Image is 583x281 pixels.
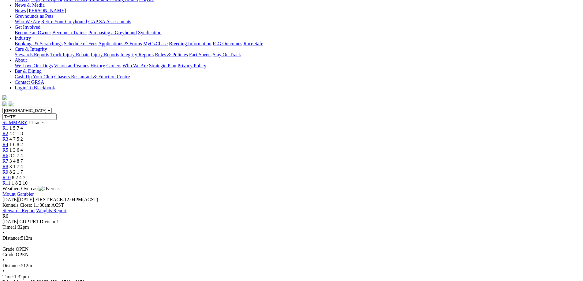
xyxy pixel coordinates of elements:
span: Distance: [2,235,21,241]
a: Applications & Forms [98,41,142,46]
a: R7 [2,158,8,164]
a: Retire Your Greyhound [41,19,87,24]
a: News & Media [15,2,45,8]
a: Login To Blackbook [15,85,55,90]
a: Stay On Track [213,52,241,57]
a: Rules & Policies [155,52,188,57]
input: Select date [2,113,57,120]
a: Integrity Reports [120,52,154,57]
a: Purchasing a Greyhound [88,30,137,35]
span: [DATE] [2,197,34,202]
a: Schedule of Fees [64,41,97,46]
span: [DATE] [2,197,18,202]
a: R10 [2,175,11,180]
a: Become an Owner [15,30,51,35]
div: Care & Integrity [15,52,581,57]
span: • [2,230,4,235]
a: R3 [2,136,8,142]
a: Track Injury Rebate [50,52,89,57]
span: 3 4 8 7 [9,158,23,164]
div: OPEN [2,252,581,257]
span: • [2,268,4,274]
img: logo-grsa-white.png [2,95,7,100]
a: GAP SA Assessments [88,19,131,24]
span: 1 5 7 4 [9,125,23,131]
span: 3 1 7 4 [9,164,23,169]
a: History [90,63,105,68]
div: About [15,63,581,68]
a: [PERSON_NAME] [27,8,66,13]
img: Overcast [39,186,61,191]
a: R6 [2,153,8,158]
span: R2 [2,131,8,136]
a: Privacy Policy [178,63,206,68]
a: Stewards Report [2,208,35,213]
div: Kennels Close: 11:30am ACST [2,202,581,208]
a: About [15,57,27,63]
div: Greyhounds as Pets [15,19,581,24]
span: Time: [2,224,14,230]
a: We Love Our Dogs [15,63,53,68]
a: Vision and Values [54,63,89,68]
span: 4 7 5 2 [9,136,23,142]
img: facebook.svg [2,102,7,106]
img: twitter.svg [9,102,13,106]
span: 8 2 4 7 [12,175,25,180]
a: R1 [2,125,8,131]
a: Industry [15,35,31,41]
span: 1 6 8 2 [9,142,23,147]
a: Cash Up Your Club [15,74,53,79]
a: Care & Integrity [15,46,47,52]
span: Grade: [2,246,16,252]
a: Injury Reports [91,52,119,57]
span: 8 2 1 7 [9,169,23,175]
span: Time: [2,274,14,279]
a: Bookings & Scratchings [15,41,62,46]
a: Bar & Dining [15,68,42,74]
a: MyOzChase [143,41,168,46]
div: News & Media [15,8,581,13]
a: Race Safe [243,41,263,46]
span: 1 8 2 10 [12,180,28,186]
div: 1:32pm [2,224,581,230]
div: Get Involved [15,30,581,35]
a: Weights Report [36,208,67,213]
a: Fact Sheets [189,52,211,57]
a: Chasers Restaurant & Function Centre [54,74,130,79]
a: Who We Are [15,19,40,24]
span: 12:04PM(ACST) [35,197,98,202]
a: R4 [2,142,8,147]
span: Weather: Overcast [2,186,61,191]
span: Grade: [2,252,16,257]
div: [DATE] CUP PR1 Division1 [2,219,581,224]
a: R8 [2,164,8,169]
span: Distance: [2,263,21,268]
span: FIRST RACE: [35,197,64,202]
a: Careers [106,63,121,68]
span: • [2,257,4,263]
div: 512m [2,263,581,268]
span: 1 3 6 4 [9,147,23,153]
span: SUMMARY [2,120,27,125]
span: 4 5 1 8 [9,131,23,136]
a: R11 [2,180,10,186]
a: R5 [2,147,8,153]
a: R9 [2,169,8,175]
div: OPEN [2,246,581,252]
a: Get Involved [15,24,40,30]
a: Breeding Information [169,41,211,46]
a: Stewards Reports [15,52,49,57]
a: ICG Outcomes [213,41,242,46]
div: 512m [2,235,581,241]
span: 11 races [28,120,44,125]
a: Mount Gambier [2,191,34,197]
a: News [15,8,26,13]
